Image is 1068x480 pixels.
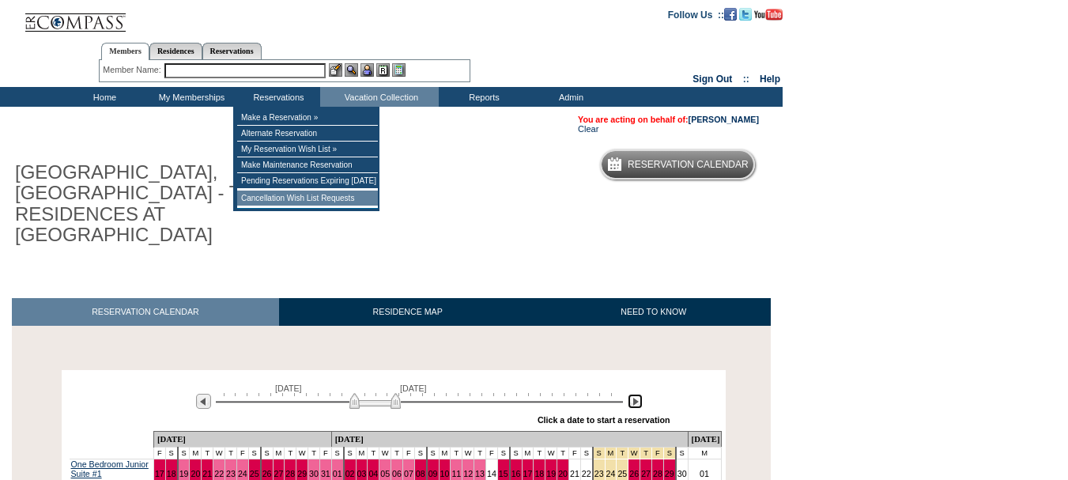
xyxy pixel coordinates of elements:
a: 29 [665,469,674,478]
a: 20 [191,469,200,478]
td: T [308,447,320,459]
a: 20 [558,469,568,478]
td: M [688,447,721,459]
a: 05 [380,469,390,478]
a: 15 [499,469,508,478]
a: 31 [321,469,330,478]
td: My Memberships [146,87,233,107]
td: Home [59,87,146,107]
td: T [557,447,569,459]
a: 24 [238,469,247,478]
td: Thanksgiving [652,447,664,459]
a: 21 [202,469,212,478]
a: 04 [368,469,378,478]
a: 09 [428,469,438,478]
td: T [368,447,379,459]
a: 17 [523,469,533,478]
a: 06 [392,469,402,478]
a: 14 [487,469,496,478]
img: Impersonate [360,63,374,77]
a: 30 [677,469,687,478]
td: T [225,447,237,459]
a: 28 [653,469,662,478]
td: Thanksgiving [640,447,652,459]
a: 25 [250,469,259,478]
a: 01 [333,469,342,478]
a: 17 [155,469,164,478]
a: Clear [578,124,598,134]
img: Subscribe to our YouTube Channel [754,9,783,21]
td: S [331,447,343,459]
td: Vacation Collection [320,87,439,107]
td: F [236,447,248,459]
td: Pending Reservations Expiring [DATE] [237,173,378,189]
td: T [391,447,403,459]
a: 19 [546,469,556,478]
a: Become our fan on Facebook [724,9,737,18]
img: Next [628,394,643,409]
td: W [462,447,474,459]
td: S [344,447,356,459]
td: F [319,447,331,459]
td: T [285,447,296,459]
a: [PERSON_NAME] [689,115,759,124]
a: RESERVATION CALENDAR [12,298,279,326]
td: S [261,447,273,459]
a: 18 [534,469,544,478]
td: Thanksgiving [605,447,617,459]
td: Thanksgiving [617,447,628,459]
a: 13 [475,469,485,478]
td: S [178,447,190,459]
td: W [213,447,225,459]
img: Become our fan on Facebook [724,8,737,21]
td: T [202,447,213,459]
td: Thanksgiving [663,447,675,459]
td: S [497,447,509,459]
img: b_edit.gif [329,63,342,77]
td: T [534,447,545,459]
a: 18 [167,469,176,478]
img: b_calculator.gif [392,63,406,77]
a: Sign Out [693,74,732,85]
td: Reports [439,87,526,107]
td: Admin [526,87,613,107]
td: [DATE] [331,431,688,447]
td: Make Maintenance Reservation [237,157,378,173]
a: 22 [582,469,591,478]
a: NEED TO KNOW [536,298,771,326]
td: Follow Us :: [668,8,724,21]
td: My Reservation Wish List » [237,142,378,157]
td: S [580,447,592,459]
div: Member Name: [103,63,164,77]
td: T [474,447,486,459]
span: You are acting on behalf of: [578,115,759,124]
td: S [165,447,177,459]
a: 27 [274,469,284,478]
td: W [296,447,308,459]
span: [DATE] [400,384,427,393]
a: 08 [416,469,425,478]
a: 01 [700,469,709,478]
td: Cancellation Wish List Requests [237,191,378,206]
td: W [545,447,557,459]
a: 26 [629,469,639,478]
img: View [345,63,358,77]
a: Members [101,43,149,60]
span: [DATE] [275,384,302,393]
td: T [451,447,462,459]
td: S [414,447,426,459]
a: Reservations [202,43,262,59]
a: Subscribe to our YouTube Channel [754,9,783,18]
td: M [190,447,202,459]
a: 07 [404,469,413,478]
td: M [356,447,368,459]
a: 03 [357,469,367,478]
td: Thanksgiving [628,447,640,459]
a: 02 [345,469,355,478]
a: 29 [297,469,307,478]
a: 21 [570,469,579,478]
a: 19 [179,469,189,478]
td: [DATE] [153,431,331,447]
td: M [273,447,285,459]
a: One Bedroom Junior Suite #1 [71,459,149,478]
